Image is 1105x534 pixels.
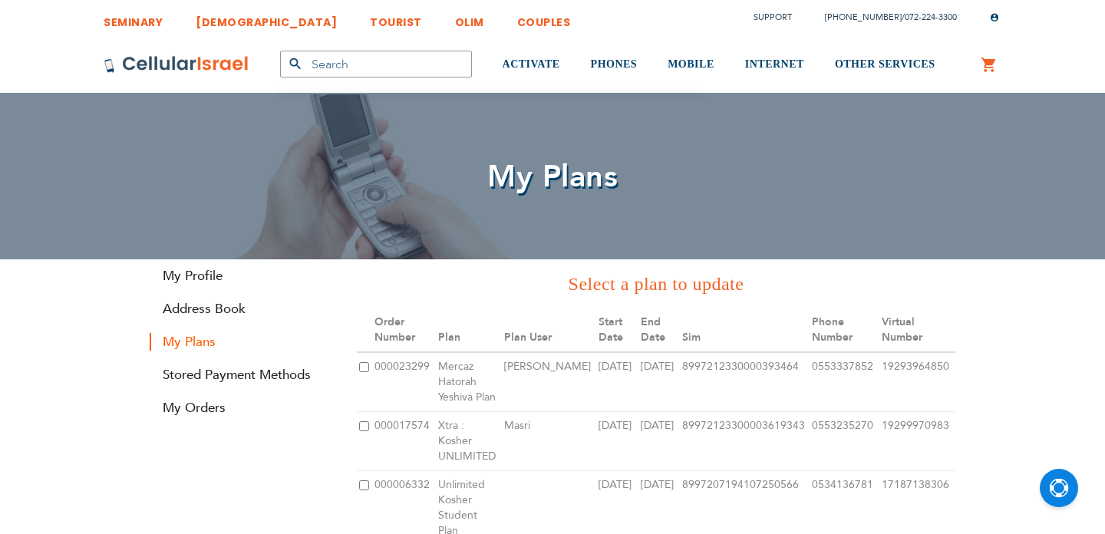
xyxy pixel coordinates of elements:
[680,412,810,471] td: 89972123300003619343
[680,352,810,412] td: 8997212330000393464
[455,4,484,32] a: OLIM
[503,58,560,70] span: ACTIVATE
[835,58,935,70] span: OTHER SERVICES
[150,333,334,351] strong: My Plans
[372,412,436,471] td: 000017574
[487,156,618,198] span: My Plans
[668,36,714,94] a: MOBILE
[502,308,596,352] th: Plan User
[104,55,249,74] img: Cellular Israel Logo
[745,58,804,70] span: INTERNET
[810,6,957,28] li: /
[436,412,502,471] td: Xtra : Kosher UNLIMITED
[905,12,957,23] a: 072-224-3300
[150,267,334,285] a: My Profile
[436,308,502,352] th: Plan
[825,12,902,23] a: [PHONE_NUMBER]
[150,300,334,318] a: Address Book
[754,12,792,23] a: Support
[150,366,334,384] a: Stored Payment Methods
[810,412,879,471] td: 0553235270
[280,51,472,77] input: Search
[835,36,935,94] a: OTHER SERVICES
[591,58,638,70] span: PHONES
[591,36,638,94] a: PHONES
[638,352,681,412] td: [DATE]
[150,399,334,417] a: My Orders
[503,36,560,94] a: ACTIVATE
[879,308,955,352] th: Virtual Number
[517,4,571,32] a: COUPLES
[638,412,681,471] td: [DATE]
[596,412,638,471] td: [DATE]
[668,58,714,70] span: MOBILE
[879,412,955,471] td: 19299970983
[638,308,681,352] th: End Date
[372,308,436,352] th: Order Number
[745,36,804,94] a: INTERNET
[104,4,163,32] a: SEMINARY
[596,308,638,352] th: Start Date
[436,352,502,412] td: Mercaz Hatorah Yeshiva Plan
[370,4,422,32] a: TOURIST
[879,352,955,412] td: 19293964850
[357,271,955,297] h3: Select a plan to update
[810,308,879,352] th: Phone Number
[196,4,337,32] a: [DEMOGRAPHIC_DATA]
[502,352,596,412] td: [PERSON_NAME]
[596,352,638,412] td: [DATE]
[810,352,879,412] td: 0553337852
[502,412,596,471] td: Masri
[372,352,436,412] td: 000023299
[680,308,810,352] th: Sim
